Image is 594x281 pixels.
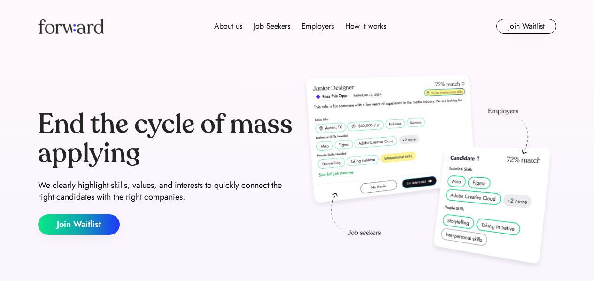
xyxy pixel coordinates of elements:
div: Employers [301,21,334,32]
div: How it works [345,21,386,32]
button: Join Waitlist [496,19,556,34]
div: About us [214,21,242,32]
div: Job Seekers [254,21,290,32]
button: Join Waitlist [38,214,120,235]
div: End the cycle of mass applying [38,110,293,168]
img: Forward logo [38,19,104,34]
img: hero-image.png [301,71,556,273]
div: We clearly highlight skills, values, and interests to quickly connect the right candidates with t... [38,180,293,203]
